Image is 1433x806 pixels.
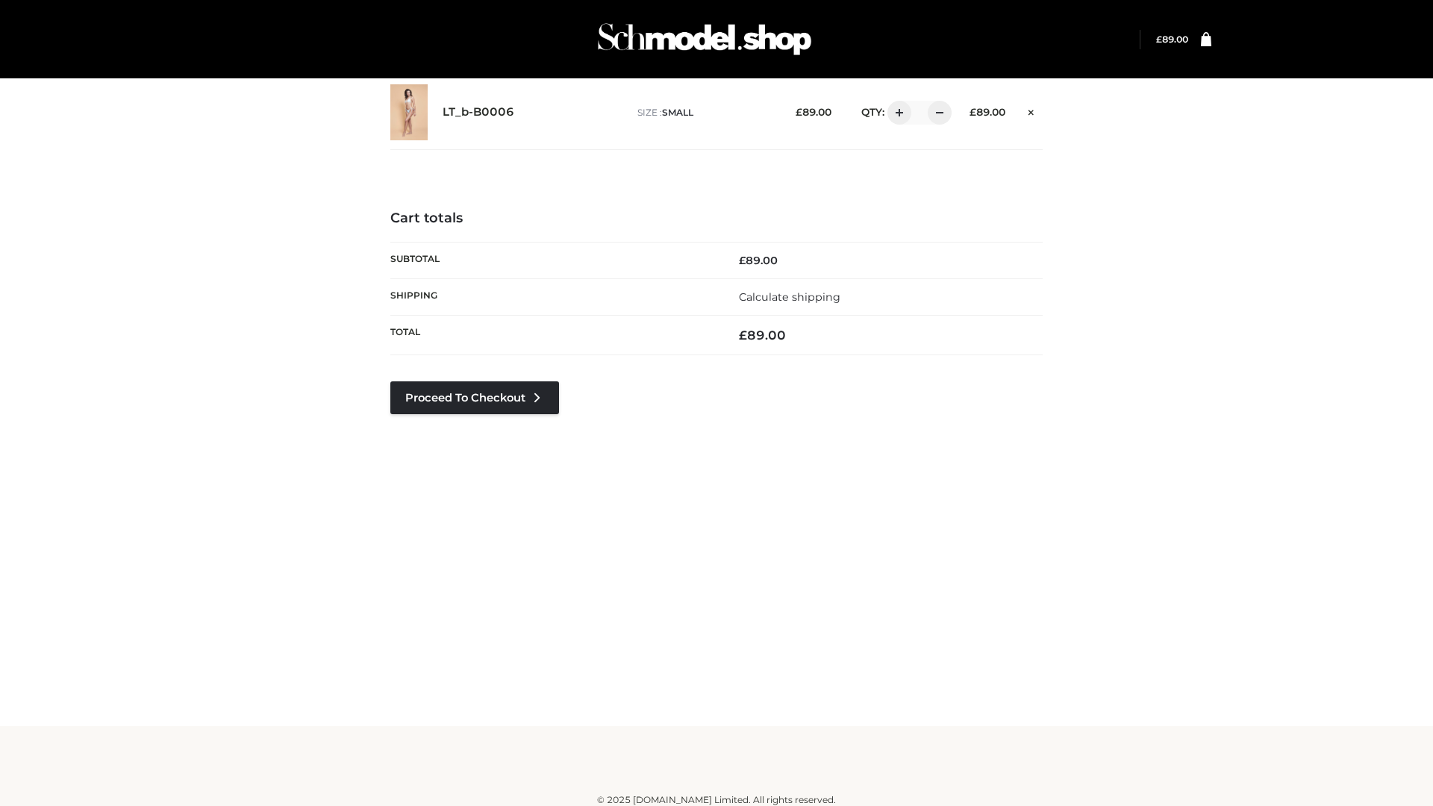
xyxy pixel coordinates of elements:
bdi: 89.00 [739,328,786,343]
bdi: 89.00 [970,106,1005,118]
p: size : [637,106,772,119]
a: Remove this item [1020,101,1043,120]
a: £89.00 [1156,34,1188,45]
span: £ [970,106,976,118]
a: Calculate shipping [739,290,840,304]
span: SMALL [662,107,693,118]
img: Schmodel Admin 964 [593,10,817,69]
a: Proceed to Checkout [390,381,559,414]
bdi: 89.00 [796,106,831,118]
bdi: 89.00 [739,254,778,267]
h4: Cart totals [390,210,1043,227]
span: £ [739,254,746,267]
th: Total [390,316,716,355]
bdi: 89.00 [1156,34,1188,45]
span: £ [739,328,747,343]
th: Subtotal [390,242,716,278]
div: QTY: [846,101,946,125]
a: LT_b-B0006 [443,105,514,119]
span: £ [796,106,802,118]
span: £ [1156,34,1162,45]
th: Shipping [390,278,716,315]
